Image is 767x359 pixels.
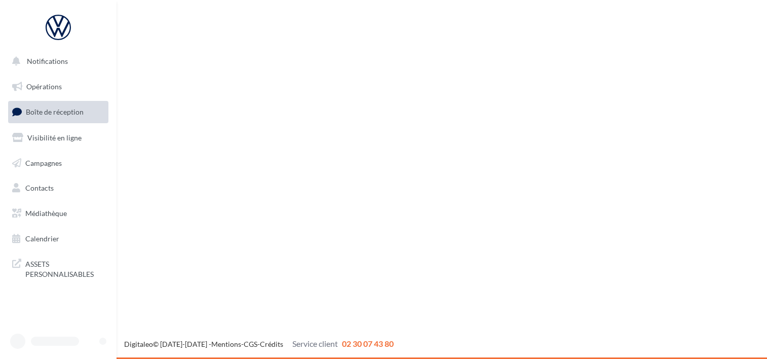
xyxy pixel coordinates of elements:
a: Médiathèque [6,203,110,224]
span: Campagnes [25,158,62,167]
span: ASSETS PERSONNALISABLES [25,257,104,279]
span: Contacts [25,184,54,192]
a: Crédits [260,340,283,348]
a: ASSETS PERSONNALISABLES [6,253,110,283]
a: Boîte de réception [6,101,110,123]
span: Boîte de réception [26,107,84,116]
a: Campagnes [6,153,110,174]
span: Notifications [27,57,68,65]
a: Digitaleo [124,340,153,348]
a: Visibilité en ligne [6,127,110,149]
span: Visibilité en ligne [27,133,82,142]
span: Opérations [26,82,62,91]
a: Calendrier [6,228,110,249]
span: © [DATE]-[DATE] - - - [124,340,394,348]
span: Médiathèque [25,209,67,218]
span: Calendrier [25,234,59,243]
a: Mentions [211,340,241,348]
span: 02 30 07 43 80 [342,339,394,348]
a: CGS [244,340,257,348]
a: Opérations [6,76,110,97]
span: Service client [292,339,338,348]
a: Contacts [6,177,110,199]
button: Notifications [6,51,106,72]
